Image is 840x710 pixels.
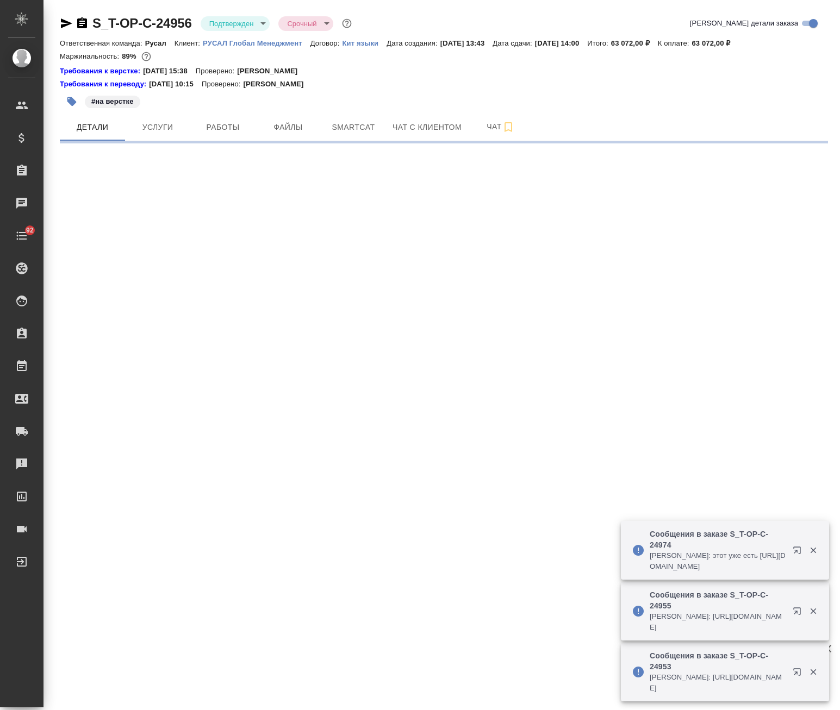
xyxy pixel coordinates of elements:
[197,121,249,134] span: Работы
[786,600,812,626] button: Открыть в новой вкладке
[650,672,786,694] p: [PERSON_NAME]: [URL][DOMAIN_NAME]
[650,611,786,633] p: [PERSON_NAME]: [URL][DOMAIN_NAME]
[66,121,119,134] span: Детали
[802,667,824,677] button: Закрыть
[342,39,387,47] p: Кит языки
[206,19,257,28] button: Подтвержден
[535,39,588,47] p: [DATE] 14:00
[493,39,534,47] p: Дата сдачи:
[786,539,812,566] button: Открыть в новой вкладке
[690,18,798,29] span: [PERSON_NAME] детали заказа
[393,121,462,134] span: Чат с клиентом
[132,121,184,134] span: Услуги
[340,16,354,30] button: Доп статусы указывают на важность/срочность заказа
[587,39,611,47] p: Итого:
[20,225,40,236] span: 92
[60,52,122,60] p: Маржинальность:
[650,589,786,611] p: Сообщения в заказе S_T-OP-C-24955
[692,39,738,47] p: 63 072,00 ₽
[650,550,786,572] p: [PERSON_NAME]: этот уже есть [URL][DOMAIN_NAME]
[84,96,141,105] span: на верстке
[76,17,89,30] button: Скопировать ссылку
[802,545,824,555] button: Закрыть
[387,39,440,47] p: Дата создания:
[786,661,812,687] button: Открыть в новой вкладке
[196,66,238,77] p: Проверено:
[243,79,312,90] p: [PERSON_NAME]
[139,49,153,64] button: 5544.00 RUB;
[203,39,310,47] p: РУСАЛ Глобал Менеджмент
[650,529,786,550] p: Сообщения в заказе S_T-OP-C-24974
[60,66,143,77] div: Нажми, чтобы открыть папку с инструкцией
[327,121,379,134] span: Smartcat
[60,39,145,47] p: Ответственная команда:
[60,79,149,90] a: Требования к переводу:
[92,16,192,30] a: S_T-OP-C-24956
[60,90,84,114] button: Добавить тэг
[611,39,658,47] p: 63 072,00 ₽
[3,222,41,249] a: 92
[278,16,333,31] div: Подтвержден
[91,96,134,107] p: #на верстке
[122,52,139,60] p: 89%
[802,606,824,616] button: Закрыть
[342,38,387,47] a: Кит языки
[201,16,270,31] div: Подтвержден
[237,66,306,77] p: [PERSON_NAME]
[203,38,310,47] a: РУСАЛ Глобал Менеджмент
[60,66,143,77] a: Требования к верстке:
[202,79,244,90] p: Проверено:
[262,121,314,134] span: Файлы
[284,19,320,28] button: Срочный
[658,39,692,47] p: К оплате:
[502,121,515,134] svg: Подписаться
[650,650,786,672] p: Сообщения в заказе S_T-OP-C-24953
[310,39,343,47] p: Договор:
[60,17,73,30] button: Скопировать ссылку для ЯМессенджера
[475,120,527,134] span: Чат
[60,79,149,90] div: Нажми, чтобы открыть папку с инструкцией
[145,39,175,47] p: Русал
[440,39,493,47] p: [DATE] 13:43
[175,39,203,47] p: Клиент:
[143,66,196,77] p: [DATE] 15:38
[149,79,202,90] p: [DATE] 10:15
